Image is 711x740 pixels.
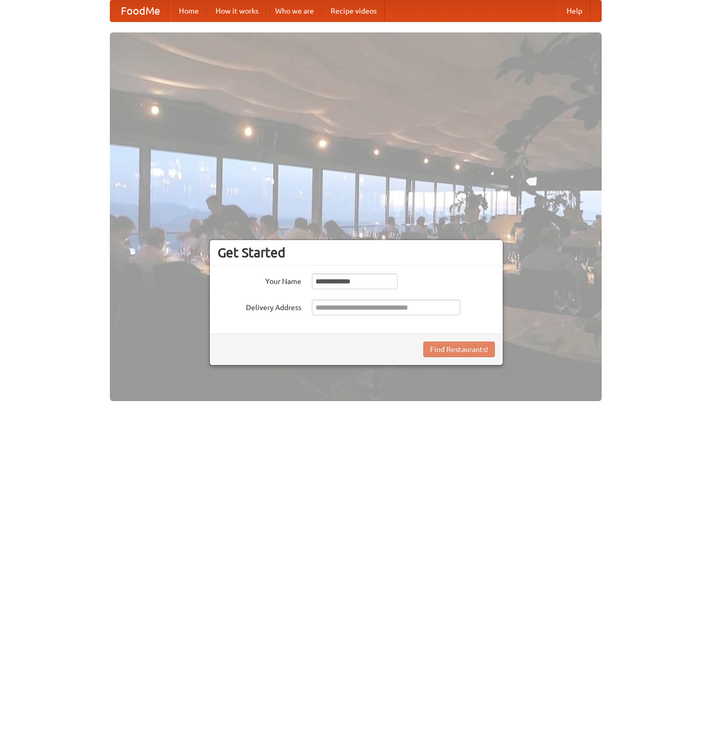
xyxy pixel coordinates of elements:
[322,1,385,21] a: Recipe videos
[207,1,267,21] a: How it works
[267,1,322,21] a: Who we are
[171,1,207,21] a: Home
[218,300,301,313] label: Delivery Address
[558,1,591,21] a: Help
[423,341,495,357] button: Find Restaurants!
[218,274,301,287] label: Your Name
[218,245,495,260] h3: Get Started
[110,1,171,21] a: FoodMe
